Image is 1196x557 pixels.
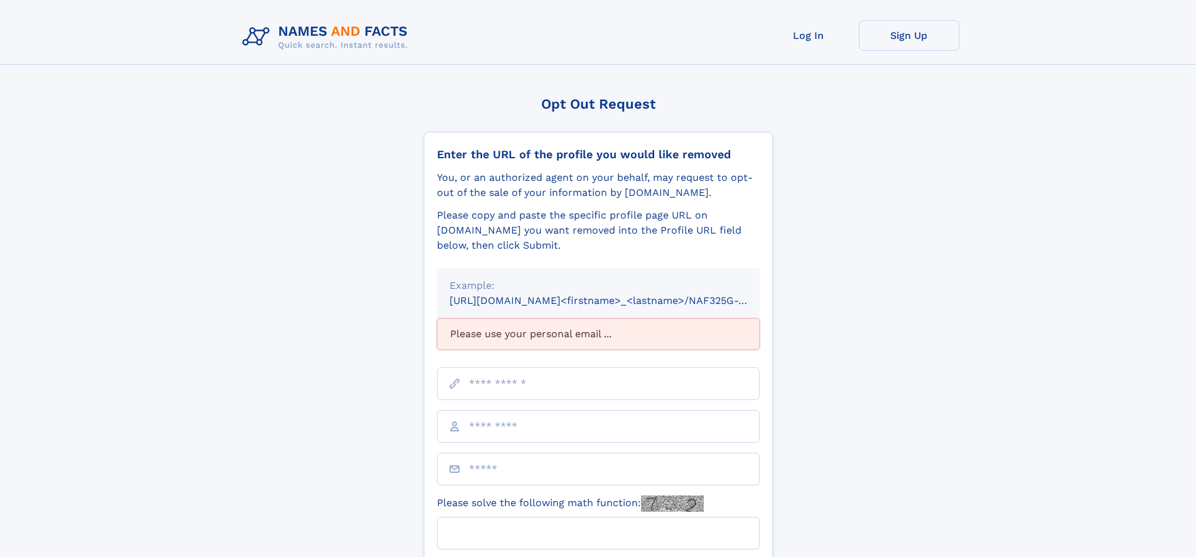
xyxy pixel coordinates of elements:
a: Log In [758,20,859,51]
div: Please use your personal email ... [437,318,760,350]
div: Enter the URL of the profile you would like removed [437,148,760,161]
small: [URL][DOMAIN_NAME]<firstname>_<lastname>/NAF325G-xxxxxxxx [450,295,784,306]
img: Logo Names and Facts [237,20,418,54]
div: Example: [450,278,747,293]
div: You, or an authorized agent on your behalf, may request to opt-out of the sale of your informatio... [437,170,760,200]
a: Sign Up [859,20,959,51]
div: Please copy and paste the specific profile page URL on [DOMAIN_NAME] you want removed into the Pr... [437,208,760,253]
div: Opt Out Request [424,96,773,112]
label: Please solve the following math function: [437,495,704,512]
